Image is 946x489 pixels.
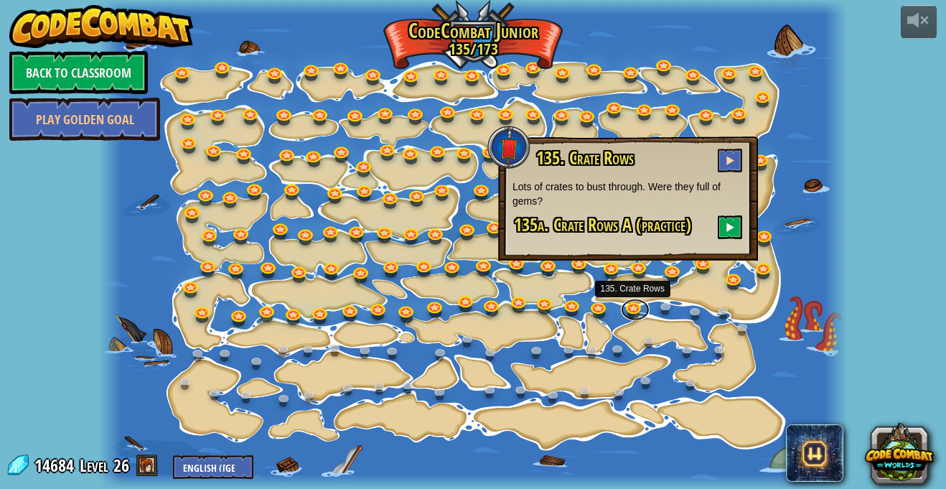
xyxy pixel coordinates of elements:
p: Lots of crates to bust through. Were they full of gems? [512,180,744,208]
a: Back to Classroom [9,51,148,94]
button: Play [718,149,742,172]
span: 135. Crate Rows [536,146,634,170]
span: Level [80,454,108,478]
a: Play Golden Goal [9,98,160,141]
button: Play [718,215,742,239]
button: Adjust volume [901,5,937,39]
span: 135a. Crate Rows A (practice) [514,213,691,237]
span: 14684 [34,454,78,477]
span: 26 [113,454,129,477]
img: CodeCombat - Learn how to code by playing a game [9,5,193,48]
